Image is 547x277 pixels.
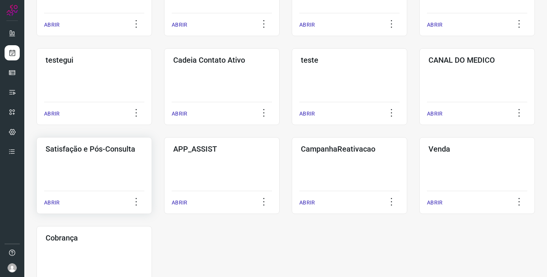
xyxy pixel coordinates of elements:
p: ABRIR [427,21,443,29]
img: avatar-user-boy.jpg [8,263,17,272]
h3: teste [301,55,398,65]
p: ABRIR [44,199,60,207]
h3: Satisfação e Pós-Consulta [46,144,143,154]
p: ABRIR [299,199,315,207]
p: ABRIR [172,110,187,118]
p: ABRIR [172,21,187,29]
h3: Venda [428,144,526,154]
img: Logo [6,5,18,16]
p: ABRIR [427,110,443,118]
h3: testegui [46,55,143,65]
h3: CampanhaReativacao [301,144,398,154]
h3: APP_ASSIST [173,144,270,154]
h3: CANAL DO MEDICO [428,55,526,65]
h3: Cadeia Contato Ativo [173,55,270,65]
p: ABRIR [299,110,315,118]
p: ABRIR [427,199,443,207]
p: ABRIR [44,110,60,118]
p: ABRIR [44,21,60,29]
p: ABRIR [299,21,315,29]
p: ABRIR [172,199,187,207]
h3: Cobrança [46,233,143,242]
